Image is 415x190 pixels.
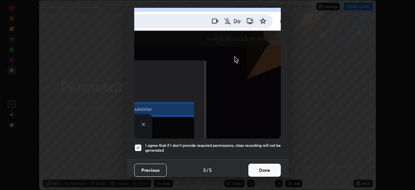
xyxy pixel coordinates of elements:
[248,164,281,177] button: Done
[145,143,281,153] h5: I agree that if I don't provide required permissions, class recording will not be generated
[134,164,167,177] button: Previous
[209,167,212,173] h4: 5
[203,167,206,173] h4: 5
[207,167,208,173] h4: /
